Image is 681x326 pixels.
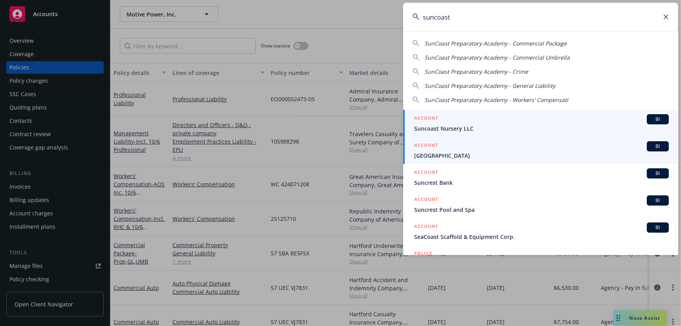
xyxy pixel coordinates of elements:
[414,124,669,133] span: Suncoast Nursery LLC
[650,197,666,204] span: BI
[650,143,666,150] span: BI
[650,116,666,123] span: BI
[650,224,666,231] span: BI
[403,218,678,245] a: ACCOUNTBISeaCoast Scaffold & Equipment Corp.
[414,195,438,205] h5: ACCOUNT
[403,245,678,279] a: POLICY
[414,206,669,214] span: Suncrest Pool and Spa
[424,40,567,47] span: SunCoast Preparatory Academy - Commercial Package
[414,178,669,187] span: Suncrest Bank
[414,222,438,232] h5: ACCOUNT
[403,137,678,164] a: ACCOUNTBI[GEOGRAPHIC_DATA]
[403,164,678,191] a: ACCOUNTBISuncrest Bank
[403,191,678,218] a: ACCOUNTBISuncrest Pool and Spa
[650,170,666,177] span: BI
[424,82,555,89] span: SunCoast Preparatory Academy - General Liability
[414,114,438,124] h5: ACCOUNT
[414,250,432,257] h5: POLICY
[424,68,528,75] span: SunCoast Preparatory Academy - Crime
[424,54,570,61] span: SunCoast Preparatory Academy - Commercial Umbrella
[414,233,669,241] span: SeaCoast Scaffold & Equipment Corp.
[424,96,568,104] span: SunCoast Preparatory Academy - Workers' Compensati
[414,141,438,151] h5: ACCOUNT
[403,3,678,31] input: Search...
[403,110,678,137] a: ACCOUNTBISuncoast Nursery LLC
[414,168,438,178] h5: ACCOUNT
[414,151,669,160] span: [GEOGRAPHIC_DATA]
